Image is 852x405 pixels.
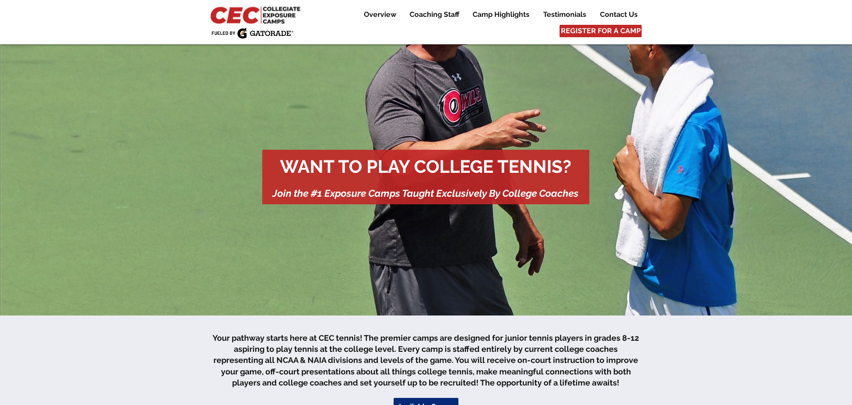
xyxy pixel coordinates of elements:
a: Testimonials [536,9,593,20]
span: Your pathway starts here at CEC tennis! The premier camps are designed for junior tennis players ... [213,333,639,387]
p: Testimonials [539,9,591,20]
a: Camp Highlights [466,9,536,20]
img: CEC Logo Primary_edited.jpg [209,4,304,25]
span: REGISTER FOR A CAMP [561,26,641,36]
p: Coaching Staff [405,9,464,20]
a: Contact Us [593,9,644,20]
img: Fueled by Gatorade.png [211,28,293,39]
a: REGISTER FOR A CAMP [560,25,642,37]
a: Overview [357,9,402,20]
span: WANT TO PLAY COLLEGE TENNIS? [280,156,571,177]
p: Camp Highlights [468,9,534,20]
p: Contact Us [596,9,642,20]
span: Join the #1 Exposure Camps Taught Exclusively By College Coaches [272,187,579,199]
p: Overview [359,9,401,20]
nav: Site [351,9,644,20]
a: Coaching Staff [403,9,465,20]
